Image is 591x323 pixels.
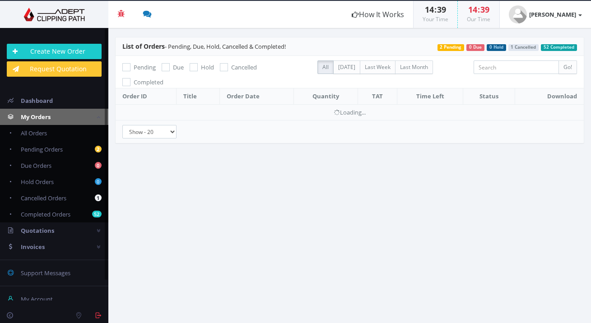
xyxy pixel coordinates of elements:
[317,60,334,74] label: All
[509,5,527,23] img: user_default.jpg
[201,63,214,71] span: Hold
[395,60,433,74] label: Last Month
[515,88,584,105] th: Download
[21,113,51,121] span: My Orders
[220,88,294,105] th: Order Date
[173,63,184,71] span: Due
[21,97,53,105] span: Dashboard
[21,269,70,277] span: Support Messages
[508,44,539,51] span: 1 Cancelled
[116,104,584,120] td: Loading...
[177,88,220,105] th: Title
[21,161,51,170] span: Due Orders
[122,42,286,51] span: - Pending, Due, Hold, Cancelled & Completed!
[21,194,66,202] span: Cancelled Orders
[95,194,102,201] b: 1
[434,4,437,15] span: :
[480,4,489,15] span: 39
[467,15,490,23] small: Our Time
[134,63,156,71] span: Pending
[463,88,515,105] th: Status
[95,162,102,169] b: 0
[500,1,591,28] a: [PERSON_NAME]
[95,178,102,185] b: 0
[474,60,559,74] input: Search
[92,211,102,217] b: 52
[7,8,102,21] img: Adept Graphics
[468,4,477,15] span: 14
[231,63,257,71] span: Cancelled
[95,146,102,152] b: 2
[425,4,434,15] span: 14
[122,42,165,51] span: List of Orders
[529,10,576,18] strong: [PERSON_NAME]
[358,88,397,105] th: TAT
[312,92,339,100] span: Quantity
[423,15,448,23] small: Your Time
[21,295,53,303] span: My Account
[466,44,484,51] span: 0 Due
[7,44,102,59] a: Create New Order
[21,178,54,186] span: Hold Orders
[558,60,577,74] input: Go!
[333,60,360,74] label: [DATE]
[343,1,413,28] a: How It Works
[360,60,396,74] label: Last Week
[21,129,47,137] span: All Orders
[477,4,480,15] span: :
[21,210,70,218] span: Completed Orders
[7,61,102,77] a: Request Quotation
[21,145,63,153] span: Pending Orders
[437,44,465,51] span: 2 Pending
[21,243,45,251] span: Invoices
[21,226,54,235] span: Quotations
[397,88,463,105] th: Time Left
[116,88,177,105] th: Order ID
[541,44,577,51] span: 52 Completed
[437,4,446,15] span: 39
[487,44,506,51] span: 0 Hold
[134,78,163,86] span: Completed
